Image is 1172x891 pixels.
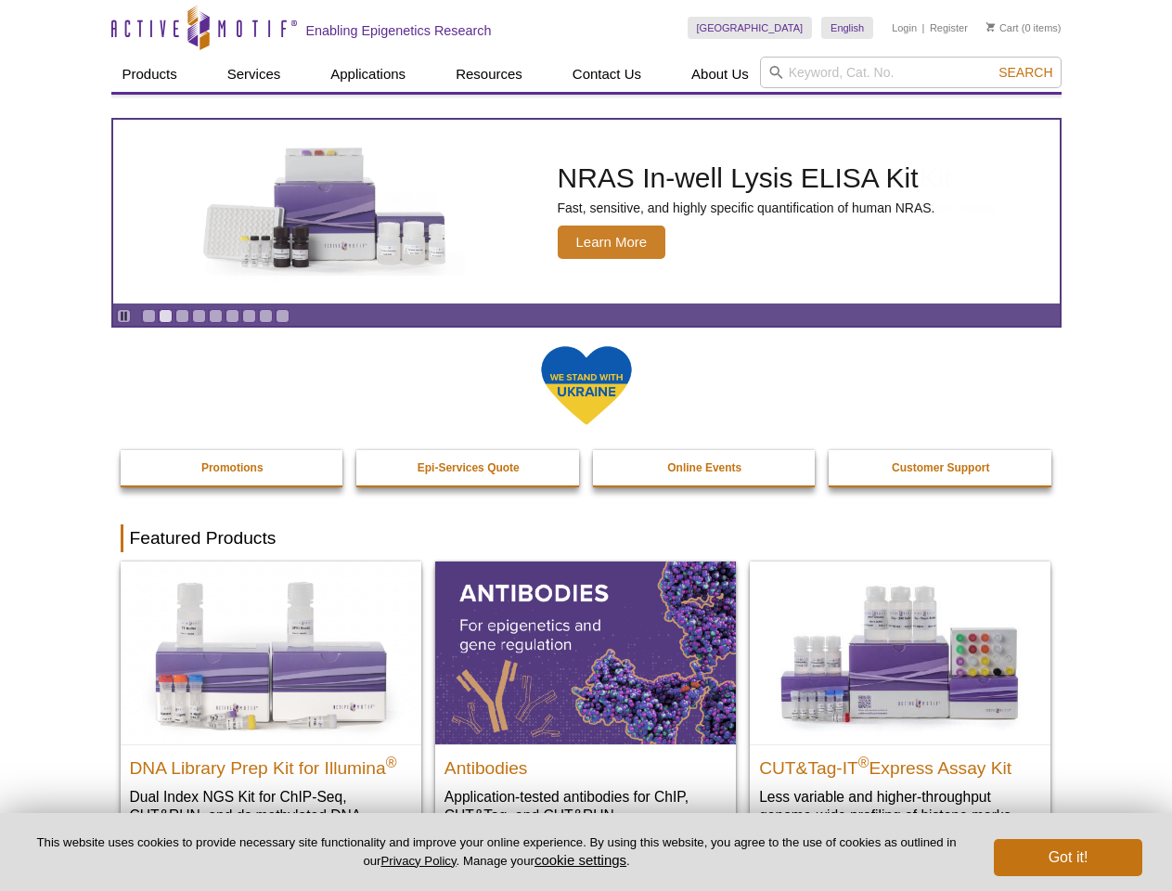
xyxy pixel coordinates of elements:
a: Resources [444,57,534,92]
a: Go to slide 3 [175,309,189,323]
a: NRAS In-well Lysis ELISA Kit NRAS In-well Lysis ELISA Kit Fast, sensitive, and highly specific qu... [113,120,1060,303]
sup: ® [386,754,397,769]
a: Go to slide 6 [225,309,239,323]
h2: Featured Products [121,524,1052,552]
a: Go to slide 2 [159,309,173,323]
strong: Customer Support [892,461,989,474]
a: Promotions [121,450,345,485]
a: Cart [986,21,1019,34]
input: Keyword, Cat. No. [760,57,1062,88]
li: | [922,17,925,39]
p: Less variable and higher-throughput genome-wide profiling of histone marks​. [759,787,1041,825]
h2: NRAS In-well Lysis ELISA Kit [558,164,935,192]
a: About Us [680,57,760,92]
a: Register [930,21,968,34]
a: Go to slide 4 [192,309,206,323]
a: [GEOGRAPHIC_DATA] [688,17,813,39]
img: CUT&Tag-IT® Express Assay Kit [750,562,1050,743]
p: Dual Index NGS Kit for ChIP-Seq, CUT&RUN, and ds methylated DNA assays. [130,787,412,844]
a: DNA Library Prep Kit for Illumina DNA Library Prep Kit for Illumina® Dual Index NGS Kit for ChIP-... [121,562,421,861]
h2: CUT&Tag-IT Express Assay Kit [759,750,1041,778]
a: Go to slide 7 [242,309,256,323]
strong: Epi-Services Quote [418,461,520,474]
a: Go to slide 9 [276,309,290,323]
img: We Stand With Ukraine [540,344,633,427]
a: Login [892,21,917,34]
a: Go to slide 5 [209,309,223,323]
button: Got it! [994,839,1142,876]
a: CUT&Tag-IT® Express Assay Kit CUT&Tag-IT®Express Assay Kit Less variable and higher-throughput ge... [750,562,1050,843]
a: Go to slide 1 [142,309,156,323]
h2: DNA Library Prep Kit for Illumina [130,750,412,778]
p: Application-tested antibodies for ChIP, CUT&Tag, and CUT&RUN. [444,787,727,825]
a: Contact Us [561,57,652,92]
img: All Antibodies [435,562,736,743]
a: Customer Support [829,450,1053,485]
img: DNA Library Prep Kit for Illumina [121,562,421,743]
button: cookie settings [534,852,626,868]
a: Online Events [593,450,818,485]
a: Toggle autoplay [117,309,131,323]
p: Fast, sensitive, and highly specific quantification of human NRAS. [558,200,935,216]
p: This website uses cookies to provide necessary site functionality and improve your online experie... [30,834,963,870]
li: (0 items) [986,17,1062,39]
strong: Promotions [201,461,264,474]
button: Search [993,64,1058,81]
h2: Antibodies [444,750,727,778]
article: NRAS In-well Lysis ELISA Kit [113,120,1060,303]
strong: Online Events [667,461,741,474]
a: All Antibodies Antibodies Application-tested antibodies for ChIP, CUT&Tag, and CUT&RUN. [435,562,736,843]
img: NRAS In-well Lysis ELISA Kit [187,148,465,276]
a: English [821,17,873,39]
a: Products [111,57,188,92]
a: Services [216,57,292,92]
sup: ® [858,754,869,769]
a: Applications [319,57,417,92]
a: Epi-Services Quote [356,450,581,485]
img: Your Cart [986,22,995,32]
h2: Enabling Epigenetics Research [306,22,492,39]
a: Go to slide 8 [259,309,273,323]
span: Learn More [558,226,666,259]
a: Privacy Policy [380,854,456,868]
span: Search [998,65,1052,80]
